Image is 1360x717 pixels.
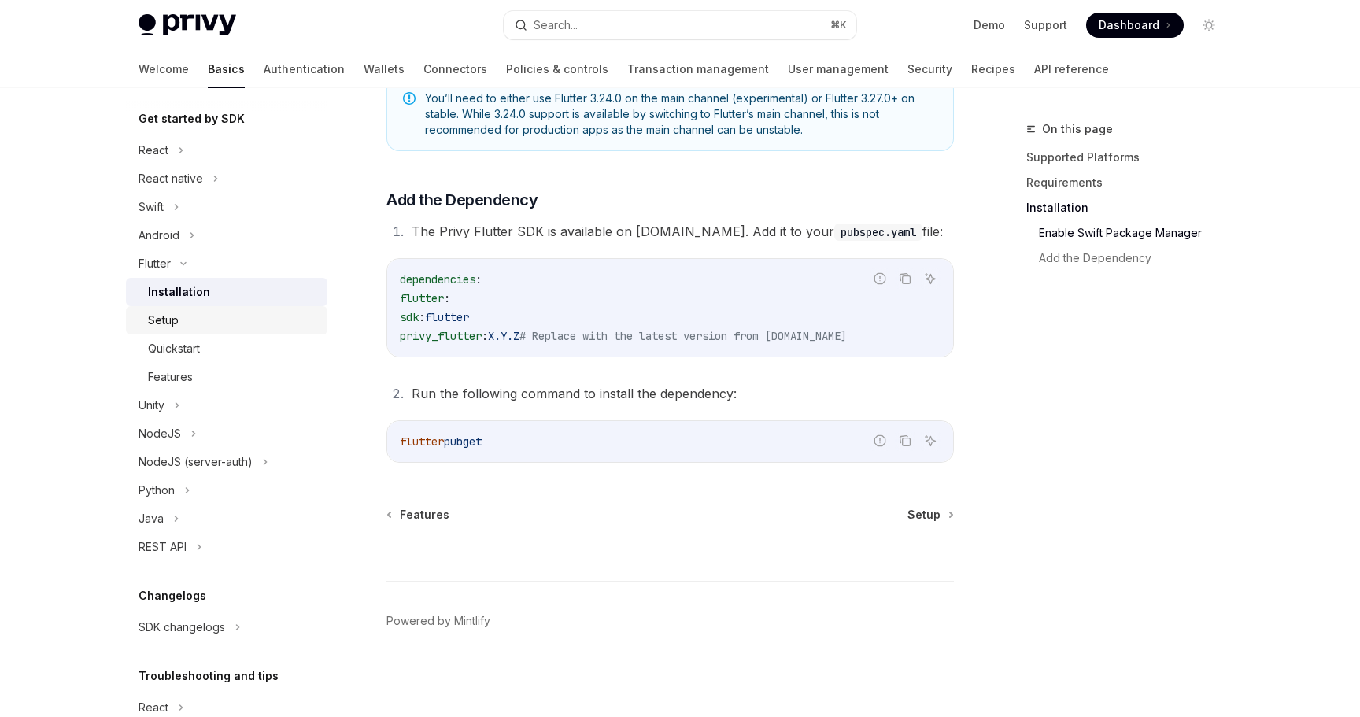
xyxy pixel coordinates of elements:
div: Unity [139,396,164,415]
span: # Replace with the latest version from [DOMAIN_NAME] [519,329,847,343]
span: privy_flutter [400,329,482,343]
div: NodeJS (server-auth) [139,453,253,471]
div: NodeJS [139,424,181,443]
div: React native [139,169,203,188]
a: Dashboard [1086,13,1184,38]
h5: Troubleshooting and tips [139,667,279,686]
button: Copy the contents from the code block [895,431,915,451]
button: Swift [126,193,327,221]
a: Setup [907,507,952,523]
span: ⌘ K [830,19,847,31]
img: light logo [139,14,236,36]
div: Java [139,509,164,528]
span: flutter [425,310,469,324]
a: Requirements [1026,170,1234,195]
a: Quickstart [126,334,327,363]
span: get [463,434,482,449]
a: Setup [126,306,327,334]
button: React native [126,164,327,193]
h5: Get started by SDK [139,109,245,128]
button: SDK changelogs [126,613,327,641]
svg: Note [403,92,416,105]
a: Powered by Mintlify [386,613,490,629]
span: : [482,329,488,343]
button: NodeJS [126,419,327,448]
button: Java [126,504,327,533]
a: Demo [974,17,1005,33]
a: Installation [1026,195,1234,220]
a: Features [126,363,327,391]
a: User management [788,50,889,88]
a: Security [907,50,952,88]
div: React [139,141,168,160]
span: flutter [400,434,444,449]
div: Quickstart [148,339,200,358]
a: Welcome [139,50,189,88]
h5: Changelogs [139,586,206,605]
div: Swift [139,198,164,216]
button: Flutter [126,249,327,278]
a: Wallets [364,50,405,88]
span: Features [400,507,449,523]
button: Toggle dark mode [1196,13,1221,38]
span: flutter [400,291,444,305]
a: Basics [208,50,245,88]
a: Authentication [264,50,345,88]
span: X.Y.Z [488,329,519,343]
span: : [419,310,425,324]
div: SDK changelogs [139,618,225,637]
a: Connectors [423,50,487,88]
a: Enable Swift Package Manager [1026,220,1234,246]
div: Python [139,481,175,500]
button: Search...⌘K [504,11,856,39]
a: Features [388,507,449,523]
div: Installation [148,283,210,301]
span: sdk [400,310,419,324]
span: dependencies [400,272,475,286]
a: Policies & controls [506,50,608,88]
div: Setup [148,311,179,330]
a: Transaction management [627,50,769,88]
code: pubspec.yaml [834,224,922,241]
span: pub [444,434,463,449]
button: Unity [126,391,327,419]
button: Ask AI [920,431,941,451]
span: Setup [907,507,941,523]
li: The Privy Flutter SDK is available on [DOMAIN_NAME]. Add it to your file: [407,220,954,242]
a: Support [1024,17,1067,33]
span: Dashboard [1099,17,1159,33]
div: Features [148,368,193,386]
li: Run the following command to install the dependency: [407,383,954,405]
span: : [475,272,482,286]
a: Recipes [971,50,1015,88]
a: Installation [126,278,327,306]
div: React [139,698,168,717]
button: React [126,136,327,164]
div: REST API [139,538,187,556]
button: Report incorrect code [870,431,890,451]
button: NodeJS (server-auth) [126,448,327,476]
button: Copy the contents from the code block [895,268,915,289]
button: REST API [126,533,327,561]
button: Report incorrect code [870,268,890,289]
a: API reference [1034,50,1109,88]
button: Android [126,221,327,249]
span: You’ll need to either use Flutter 3.24.0 on the main channel (experimental) or Flutter 3.27.0+ on... [425,91,937,138]
a: Supported Platforms [1026,145,1234,170]
span: Add the Dependency [386,189,538,211]
button: Python [126,476,327,504]
span: On this page [1042,120,1113,139]
a: Add the Dependency [1026,246,1234,271]
div: Flutter [139,254,171,273]
div: Search... [534,16,578,35]
div: Android [139,226,179,245]
span: : [444,291,450,305]
button: Ask AI [920,268,941,289]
